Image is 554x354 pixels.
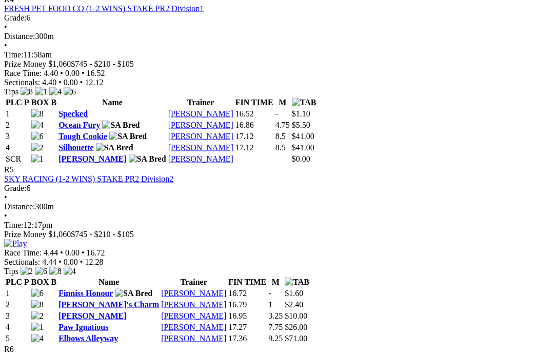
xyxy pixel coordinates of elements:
a: Paw Ignatious [58,323,108,331]
div: 12:17pm [4,221,550,230]
img: SA Bred [109,132,147,141]
a: [PERSON_NAME] [161,323,226,331]
td: 17.12 [235,143,274,153]
span: $745 - $210 - $105 [71,60,134,68]
span: $41.00 [292,132,314,141]
th: M [268,277,283,287]
img: 4 [64,267,76,276]
span: 4.44 [42,258,56,266]
div: Prize Money $1,060 [4,230,550,239]
a: [PERSON_NAME] [168,132,233,141]
span: • [80,78,83,87]
span: 4.40 [42,78,56,87]
span: • [60,248,63,257]
span: 0.00 [65,248,80,257]
th: FIN TIME [228,277,267,287]
a: [PERSON_NAME]'s Charm [58,300,159,309]
a: [PERSON_NAME] [168,121,233,129]
span: R6 [4,345,14,353]
img: SA Bred [129,154,166,164]
span: • [4,211,7,220]
span: Grade: [4,184,27,192]
span: $745 - $210 - $105 [71,230,134,239]
td: 3 [5,131,30,142]
th: Trainer [161,277,227,287]
span: Race Time: [4,69,42,77]
img: 2 [31,311,44,321]
span: $1.10 [292,109,310,118]
td: 17.36 [228,333,267,344]
img: SA Bred [96,143,133,152]
a: [PERSON_NAME] [161,300,226,309]
text: - [268,289,271,298]
span: PLC [6,278,22,286]
span: $41.00 [292,143,314,152]
img: 8 [49,267,62,276]
img: Play [4,239,27,248]
td: 1 [5,109,30,119]
img: 8 [21,87,33,96]
img: SA Bred [102,121,140,130]
th: Name [58,277,160,287]
text: 1 [268,300,272,309]
img: 8 [31,300,44,309]
a: [PERSON_NAME] [168,143,233,152]
a: Silhouette [58,143,93,152]
th: Name [58,97,167,108]
td: 1 [5,288,30,299]
td: 3 [5,311,30,321]
span: Distance: [4,32,35,41]
text: 7.75 [268,323,283,331]
a: [PERSON_NAME] [161,289,226,298]
td: 17.27 [228,322,267,332]
a: [PERSON_NAME] [168,154,233,163]
div: Prize Money $1,060 [4,60,550,69]
img: 1 [31,154,44,164]
span: • [4,193,7,202]
td: 2 [5,300,30,310]
span: Time: [4,50,24,59]
div: 6 [4,13,550,23]
text: 4.75 [275,121,290,129]
a: Finniss Honour [58,289,113,298]
td: SCR [5,154,30,164]
a: Tough Cookie [58,132,107,141]
span: $2.40 [285,300,303,309]
span: 4.44 [44,248,58,257]
img: 4 [31,334,44,343]
span: P [24,98,29,107]
span: PLC [6,98,22,107]
span: • [82,69,85,77]
span: Time: [4,221,24,229]
span: Sectionals: [4,258,40,266]
span: $71.00 [285,334,307,343]
th: M [275,97,290,108]
span: $0.00 [292,154,310,163]
span: $26.00 [285,323,307,331]
span: 4.40 [44,69,58,77]
span: $5.50 [292,121,310,129]
span: 0.00 [65,69,80,77]
td: 4 [5,143,30,153]
span: BOX [31,98,49,107]
span: • [4,23,7,31]
span: B [51,278,56,286]
span: Race Time: [4,248,42,257]
text: 8.5 [275,132,286,141]
a: [PERSON_NAME] [161,334,226,343]
text: 8.5 [275,143,286,152]
td: 4 [5,322,30,332]
span: Grade: [4,13,27,22]
span: Sectionals: [4,78,40,87]
th: Trainer [168,97,234,108]
span: 16.52 [87,69,105,77]
td: 16.86 [235,120,274,130]
img: 6 [64,87,76,96]
a: FRESH PET FOOD CO (1-2 WINS) STAKE PR2 Division1 [4,4,204,13]
a: Ocean Fury [58,121,100,129]
span: • [58,258,62,266]
td: 17.12 [235,131,274,142]
span: Distance: [4,202,35,211]
span: BOX [31,278,49,286]
a: [PERSON_NAME] [161,311,226,320]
